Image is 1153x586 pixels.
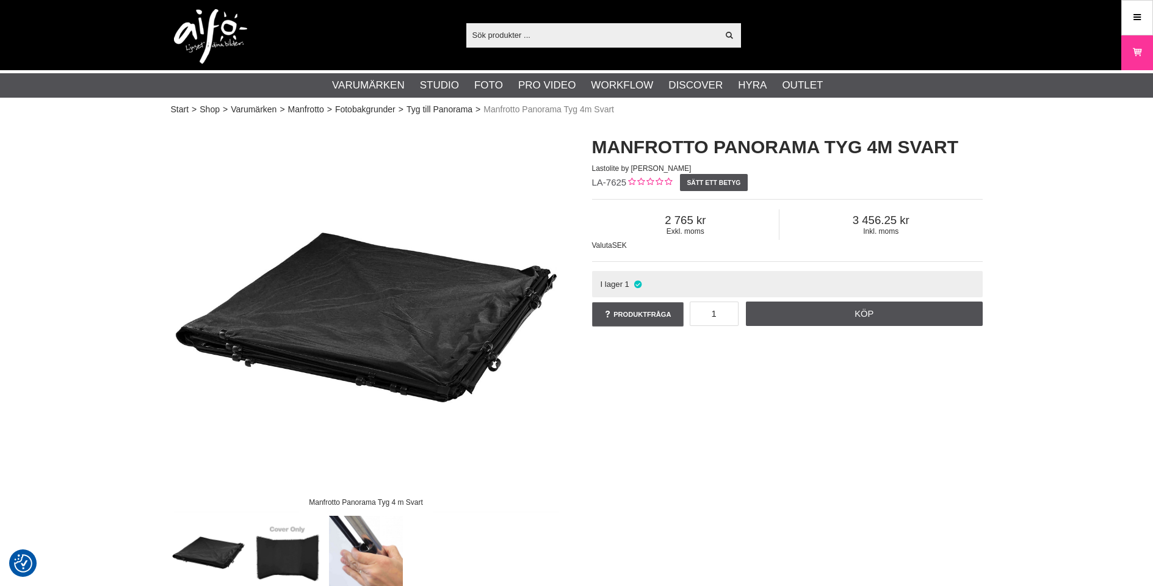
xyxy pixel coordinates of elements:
a: Varumärken [332,78,405,93]
span: Lastolite by [PERSON_NAME] [592,164,692,173]
a: Pro Video [518,78,576,93]
span: Inkl. moms [779,227,982,236]
span: > [192,103,197,116]
span: 2 765 [592,214,779,227]
span: 1 [625,280,629,289]
a: Foto [474,78,503,93]
span: 3 456.25 [779,214,982,227]
a: Start [171,103,189,116]
span: Manfrotto Panorama Tyg 4m Svart [483,103,614,116]
a: Köp [746,302,983,326]
div: Manfrotto Panorama Tyg 4 m Svart [299,491,433,513]
a: Fotobakgrunder [335,103,396,116]
span: Exkl. moms [592,227,779,236]
span: > [399,103,403,116]
a: Studio [420,78,459,93]
span: > [475,103,480,116]
img: logo.png [174,9,247,64]
div: Kundbetyg: 0 [626,176,672,189]
a: Shop [200,103,220,116]
span: LA-7625 [592,177,627,187]
span: > [327,103,332,116]
span: Valuta [592,241,612,250]
img: Manfrotto Panorama Tyg 4 m Svart [171,122,562,513]
span: > [280,103,284,116]
a: Sätt ett betyg [680,174,748,191]
a: Varumärken [231,103,277,116]
a: Outlet [782,78,823,93]
a: Discover [668,78,723,93]
a: Manfrotto [288,103,324,116]
a: Hyra [738,78,767,93]
i: I lager [632,280,643,289]
button: Samtyckesinställningar [14,552,32,574]
span: > [223,103,228,116]
span: I lager [600,280,623,289]
span: SEK [612,241,627,250]
a: Tyg till Panorama [407,103,472,116]
input: Sök produkter ... [466,26,718,44]
a: Produktfråga [592,302,684,327]
h1: Manfrotto Panorama Tyg 4m Svart [592,134,983,160]
a: Workflow [591,78,653,93]
img: Revisit consent button [14,554,32,573]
